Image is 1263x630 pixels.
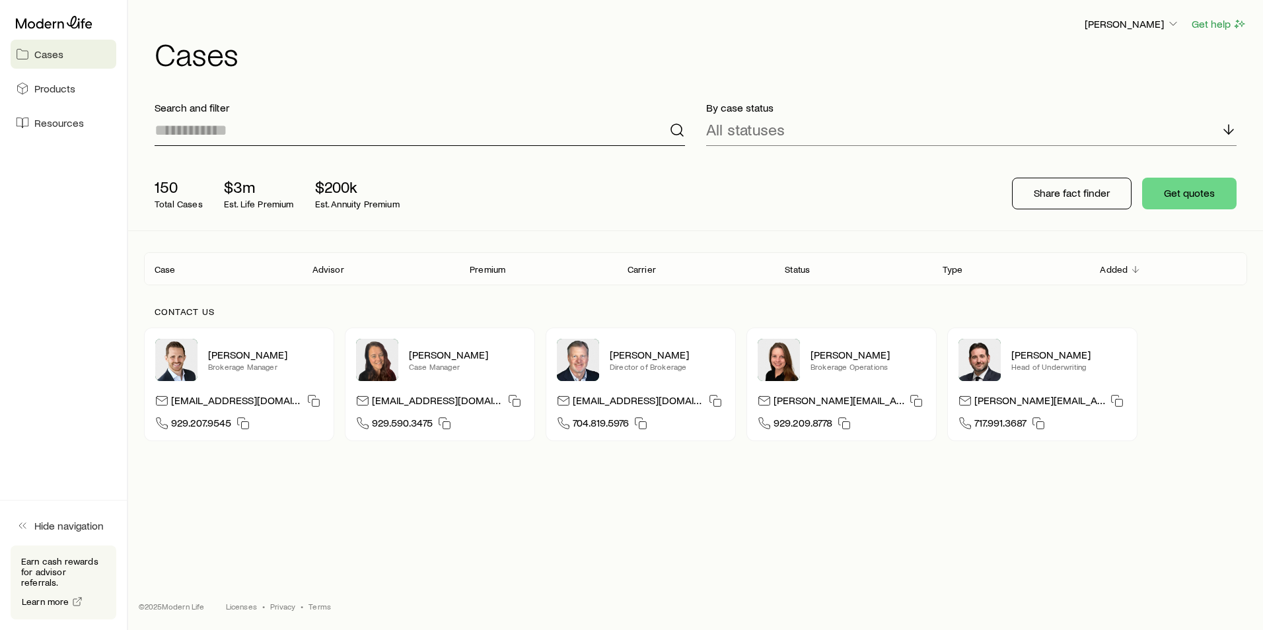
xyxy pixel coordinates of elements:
a: Products [11,74,116,103]
p: 150 [155,178,203,196]
span: Products [34,82,75,95]
p: Advisor [312,264,344,275]
p: Search and filter [155,101,685,114]
p: Brokerage Operations [811,361,925,372]
a: Terms [308,601,331,612]
p: Est. Annuity Premium [315,199,400,209]
img: Ellen Wall [758,339,800,381]
p: Contact us [155,306,1237,317]
span: Cases [34,48,63,61]
p: Total Cases [155,199,203,209]
div: Client cases [144,252,1247,285]
p: [PERSON_NAME] [409,348,524,361]
button: [PERSON_NAME] [1084,17,1180,32]
p: Share fact finder [1034,186,1110,199]
p: Status [785,264,810,275]
p: $3m [224,178,294,196]
p: © 2025 Modern Life [139,601,205,612]
p: Director of Brokerage [610,361,725,372]
p: Earn cash rewards for advisor referrals. [21,556,106,588]
p: $200k [315,178,400,196]
span: 717.991.3687 [974,416,1027,434]
p: [PERSON_NAME][EMAIL_ADDRESS][DOMAIN_NAME] [974,394,1105,411]
span: 929.209.8778 [774,416,832,434]
p: [PERSON_NAME] [1011,348,1126,361]
div: Earn cash rewards for advisor referrals.Learn more [11,545,116,619]
p: [PERSON_NAME][EMAIL_ADDRESS][DOMAIN_NAME] [774,394,904,411]
p: Est. Life Premium [224,199,294,209]
p: Brokerage Manager [208,361,323,372]
span: Resources [34,116,84,129]
p: Premium [470,264,505,275]
p: All statuses [706,120,785,139]
span: 704.819.5976 [573,416,629,434]
p: Carrier [628,264,656,275]
span: • [301,601,303,612]
p: Case Manager [409,361,524,372]
span: Hide navigation [34,519,104,532]
a: Licenses [226,601,257,612]
img: Nick Weiler [155,339,198,381]
button: Get quotes [1142,178,1237,209]
img: Bryan Simmons [958,339,1001,381]
p: Case [155,264,176,275]
img: Abby McGuigan [356,339,398,381]
p: [PERSON_NAME] [811,348,925,361]
button: Share fact finder [1012,178,1132,209]
button: Get help [1191,17,1247,32]
h1: Cases [155,38,1247,69]
p: Type [943,264,963,275]
p: [PERSON_NAME] [208,348,323,361]
p: [EMAIL_ADDRESS][DOMAIN_NAME] [573,394,704,411]
a: Privacy [270,601,295,612]
button: Hide navigation [11,511,116,540]
span: • [262,601,265,612]
a: Cases [11,40,116,69]
span: 929.207.9545 [171,416,231,434]
p: Added [1100,264,1128,275]
p: By case status [706,101,1237,114]
p: [PERSON_NAME] [610,348,725,361]
p: [EMAIL_ADDRESS][DOMAIN_NAME] [372,394,503,411]
span: 929.590.3475 [372,416,433,434]
span: Learn more [22,597,69,606]
img: Trey Wall [557,339,599,381]
p: Head of Underwriting [1011,361,1126,372]
p: [PERSON_NAME] [1085,17,1180,30]
p: [EMAIL_ADDRESS][DOMAIN_NAME] [171,394,302,411]
a: Resources [11,108,116,137]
